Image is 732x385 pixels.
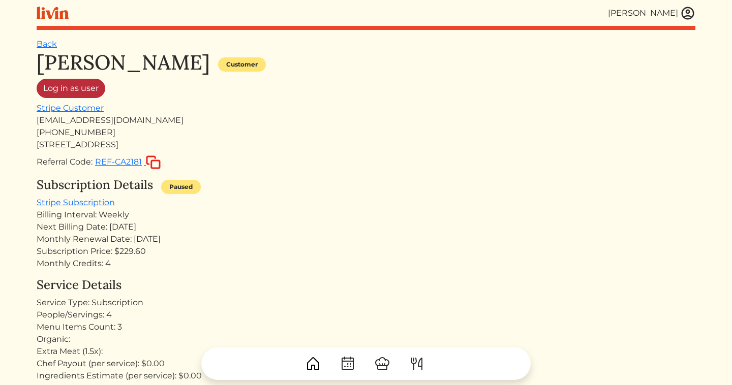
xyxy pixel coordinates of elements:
h4: Subscription Details [37,178,153,192]
div: Paused [161,180,201,194]
img: copy-c88c4d5ff2289bbd861d3078f624592c1430c12286b036973db34a3c10e19d95.svg [146,155,161,169]
h1: [PERSON_NAME] [37,50,210,75]
div: Subscription Price: $229.60 [37,245,695,258]
img: ChefHat-a374fb509e4f37eb0702ca99f5f64f3b6956810f32a249b33092029f8484b388.svg [374,356,390,372]
span: REF-CA2181 [95,157,142,167]
div: People/Servings: 4 [37,309,695,321]
img: House-9bf13187bcbb5817f509fe5e7408150f90897510c4275e13d0d5fca38e0b5951.svg [305,356,321,372]
div: Monthly Renewal Date: [DATE] [37,233,695,245]
a: Log in as user [37,79,105,98]
button: REF-CA2181 [95,155,161,170]
a: Back [37,39,57,49]
img: user_account-e6e16d2ec92f44fc35f99ef0dc9cddf60790bfa021a6ecb1c896eb5d2907b31c.svg [680,6,695,21]
a: Stripe Subscription [37,198,115,207]
div: [STREET_ADDRESS] [37,139,695,151]
div: Monthly Credits: 4 [37,258,695,270]
div: [PHONE_NUMBER] [37,126,695,139]
div: Next Billing Date: [DATE] [37,221,695,233]
div: [PERSON_NAME] [608,7,678,19]
img: livin-logo-a0d97d1a881af30f6274990eb6222085a2533c92bbd1e4f22c21b4f0d0e3210c.svg [37,7,69,19]
div: [EMAIL_ADDRESS][DOMAIN_NAME] [37,114,695,126]
h4: Service Details [37,278,695,293]
a: Stripe Customer [37,103,104,113]
div: Organic: [37,333,695,345]
img: ForkKnife-55491504ffdb50bab0c1e09e7649658475375261d09fd45db06cec23bce548bf.svg [409,356,425,372]
span: Referral Code: [37,157,93,167]
div: Service Type: Subscription [37,297,695,309]
div: Billing Interval: Weekly [37,209,695,221]
img: CalendarDots-5bcf9d9080389f2a281d69619e1c85352834be518fbc73d9501aef674afc0d57.svg [340,356,356,372]
div: Menu Items Count: 3 [37,321,695,333]
div: Customer [218,57,266,72]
